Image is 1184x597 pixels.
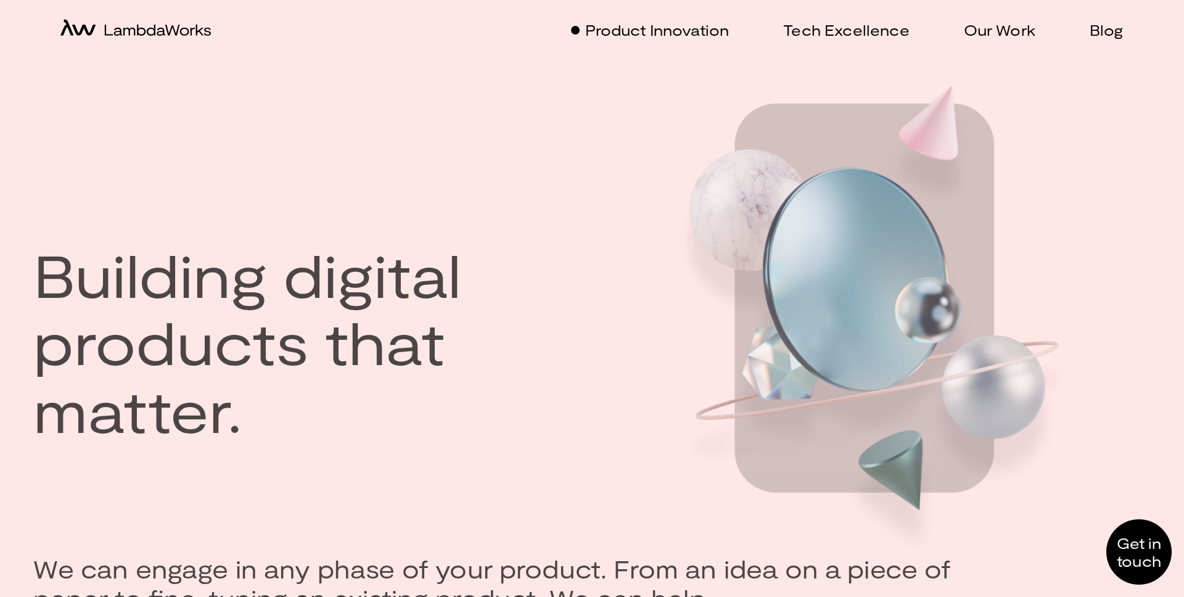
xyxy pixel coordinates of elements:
p: Tech Excellence [783,21,909,39]
h1: Building digital products that matter. [33,241,662,443]
img: Hero image web [662,80,1077,547]
a: home-icon [60,19,211,41]
a: Product Innovation [570,21,729,39]
p: Our Work [964,21,1035,39]
p: Blog [1090,21,1124,39]
a: Tech Excellence [768,21,909,39]
p: Product Innovation [585,21,729,39]
a: Blog [1075,21,1124,39]
a: Our Work [949,21,1035,39]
